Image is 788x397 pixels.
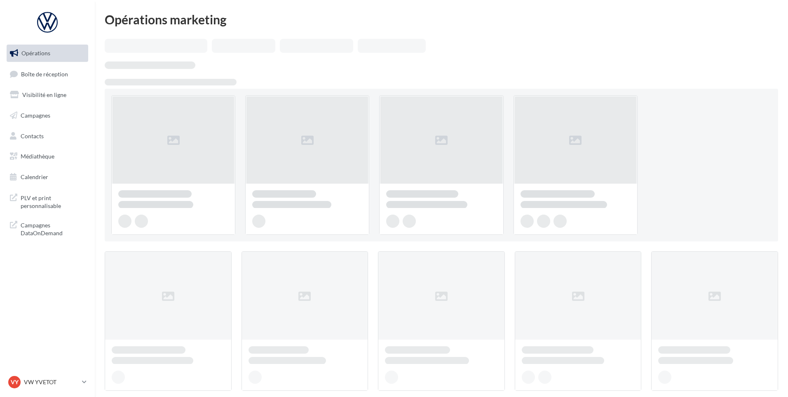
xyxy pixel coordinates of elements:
[5,107,90,124] a: Campagnes
[105,13,778,26] div: Opérations marketing
[11,378,19,386] span: VY
[21,132,44,139] span: Contacts
[5,45,90,62] a: Opérations
[22,91,66,98] span: Visibilité en ligne
[21,173,48,180] span: Calendrier
[5,189,90,213] a: PLV et print personnalisable
[21,153,54,160] span: Médiathèque
[21,50,50,57] span: Opérations
[5,86,90,104] a: Visibilité en ligne
[5,128,90,145] a: Contacts
[21,192,85,210] span: PLV et print personnalisable
[7,374,88,390] a: VY VW YVETOT
[21,220,85,237] span: Campagnes DataOnDemand
[5,168,90,186] a: Calendrier
[5,216,90,241] a: Campagnes DataOnDemand
[21,112,50,119] span: Campagnes
[24,378,79,386] p: VW YVETOT
[5,65,90,83] a: Boîte de réception
[21,70,68,77] span: Boîte de réception
[5,148,90,165] a: Médiathèque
